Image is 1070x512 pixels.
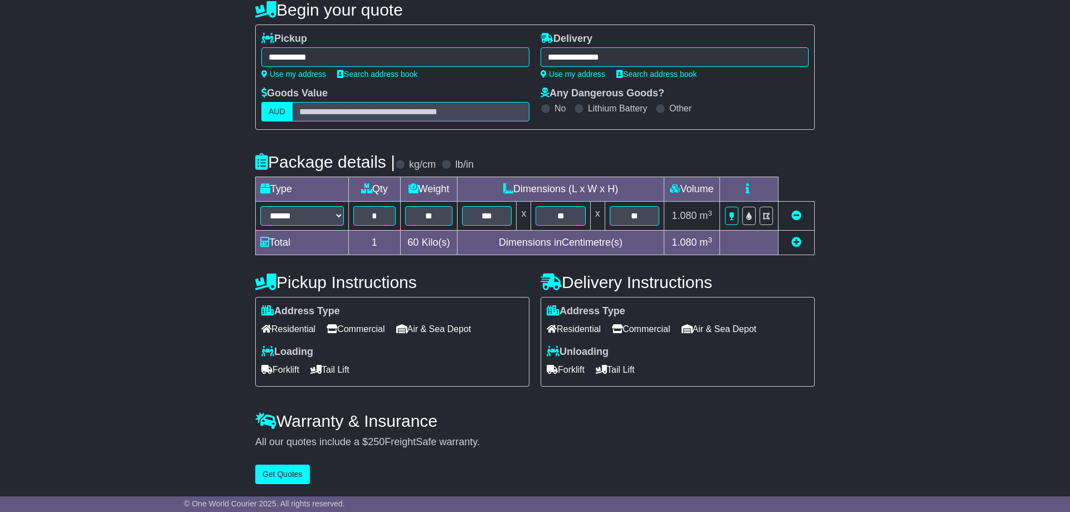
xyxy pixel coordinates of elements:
label: AUD [261,102,293,121]
span: Residential [547,320,601,338]
span: m [699,210,712,221]
td: x [590,202,605,231]
td: Dimensions (L x W x H) [458,177,664,202]
td: Kilo(s) [400,231,458,255]
label: Unloading [547,346,609,358]
span: Forklift [547,361,585,378]
a: Add new item [791,237,801,248]
span: Commercial [327,320,385,338]
span: Air & Sea Depot [682,320,757,338]
span: Tail Lift [310,361,349,378]
sup: 3 [708,236,712,244]
h4: Package details | [255,153,395,171]
td: Qty [349,177,401,202]
span: Air & Sea Depot [396,320,471,338]
span: 1.080 [672,210,697,221]
td: Total [256,231,349,255]
label: Address Type [261,305,340,318]
span: Forklift [261,361,299,378]
span: Commercial [612,320,670,338]
span: Tail Lift [596,361,635,378]
a: Use my address [261,70,326,79]
span: 60 [407,237,419,248]
span: © One World Courier 2025. All rights reserved. [184,499,345,508]
span: m [699,237,712,248]
td: x [517,202,531,231]
a: Search address book [616,70,697,79]
a: Use my address [541,70,605,79]
button: Get Quotes [255,465,310,484]
h4: Pickup Instructions [255,273,529,291]
label: Pickup [261,33,307,45]
label: kg/cm [409,159,436,171]
label: Lithium Battery [588,103,648,114]
span: Residential [261,320,315,338]
td: Type [256,177,349,202]
label: Address Type [547,305,625,318]
sup: 3 [708,209,712,217]
td: Weight [400,177,458,202]
td: Dimensions in Centimetre(s) [458,231,664,255]
span: 250 [368,436,385,447]
h4: Delivery Instructions [541,273,815,291]
label: Any Dangerous Goods? [541,87,664,100]
td: 1 [349,231,401,255]
label: Goods Value [261,87,328,100]
a: Remove this item [791,210,801,221]
h4: Begin your quote [255,1,815,19]
label: Delivery [541,33,592,45]
div: All our quotes include a $ FreightSafe warranty. [255,436,815,448]
label: Other [669,103,692,114]
span: 1.080 [672,237,697,248]
label: lb/in [455,159,474,171]
label: No [555,103,566,114]
td: Volume [664,177,719,202]
label: Loading [261,346,313,358]
h4: Warranty & Insurance [255,412,815,430]
a: Search address book [337,70,417,79]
